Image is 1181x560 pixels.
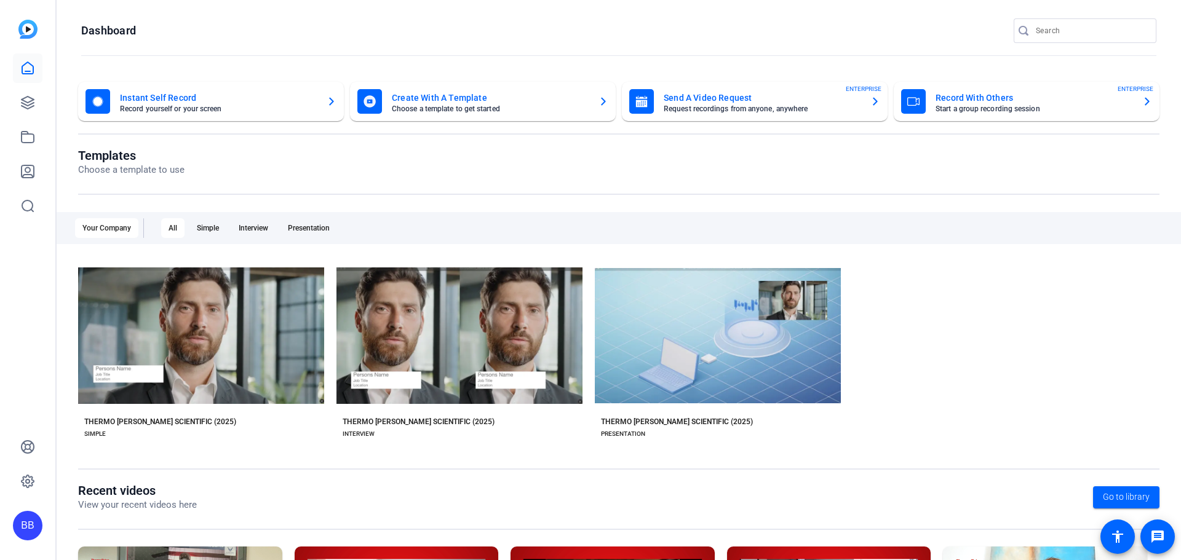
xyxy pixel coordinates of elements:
[78,498,197,512] p: View your recent videos here
[120,105,317,112] mat-card-subtitle: Record yourself or your screen
[78,483,197,498] h1: Recent videos
[664,105,861,112] mat-card-subtitle: Request recordings from anyone, anywhere
[78,163,185,177] p: Choose a template to use
[936,90,1132,105] mat-card-title: Record With Others
[189,218,226,238] div: Simple
[392,90,589,105] mat-card-title: Create With A Template
[75,218,138,238] div: Your Company
[1118,84,1153,93] span: ENTERPRISE
[161,218,185,238] div: All
[120,90,317,105] mat-card-title: Instant Self Record
[18,20,38,39] img: blue-gradient.svg
[231,218,276,238] div: Interview
[894,82,1159,121] button: Record With OthersStart a group recording sessionENTERPRISE
[84,417,236,427] div: THERMO [PERSON_NAME] SCIENTIFIC (2025)
[664,90,861,105] mat-card-title: Send A Video Request
[78,148,185,163] h1: Templates
[78,82,344,121] button: Instant Self RecordRecord yourself or your screen
[601,417,753,427] div: THERMO [PERSON_NAME] SCIENTIFIC (2025)
[1103,491,1150,503] span: Go to library
[350,82,616,121] button: Create With A TemplateChoose a template to get started
[13,511,42,540] div: BB
[392,105,589,112] mat-card-subtitle: Choose a template to get started
[622,82,888,121] button: Send A Video RequestRequest recordings from anyone, anywhereENTERPRISE
[1110,529,1125,544] mat-icon: accessibility
[936,105,1132,112] mat-card-subtitle: Start a group recording session
[343,429,375,439] div: INTERVIEW
[846,84,881,93] span: ENTERPRISE
[81,23,136,38] h1: Dashboard
[343,417,495,427] div: THERMO [PERSON_NAME] SCIENTIFIC (2025)
[84,429,106,439] div: SIMPLE
[1150,529,1165,544] mat-icon: message
[1036,23,1147,38] input: Search
[601,429,645,439] div: PRESENTATION
[1093,486,1159,508] a: Go to library
[280,218,337,238] div: Presentation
